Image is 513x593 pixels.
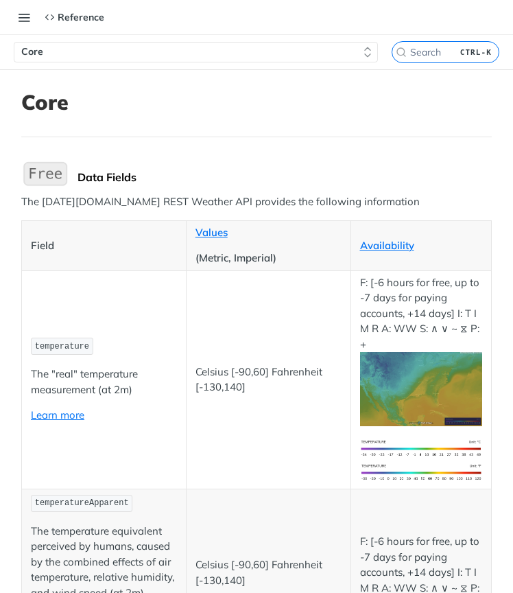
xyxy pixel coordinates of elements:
[31,367,177,397] p: The "real" temperature measurement (at 2m)
[360,239,414,252] a: Availability
[31,408,84,421] a: Learn more
[35,498,129,508] span: temperatureApparent
[21,194,492,210] p: The [DATE][DOMAIN_NAME] REST Weather API provides the following information
[21,90,69,115] h1: Core
[195,557,342,588] p: Celsius [-90,60] Fahrenheit [-130,140]
[360,382,483,395] span: Expand image
[360,275,483,426] p: F: [-6 hours for free, up to -7 days for paying accounts, +14 days] I: T I M R A: WW S: ∧ ∨ ~ ⧖ P: +
[77,170,492,184] div: Data Fields
[195,226,228,239] a: Values
[21,45,43,59] span: Core
[457,45,495,59] kbd: CTRL-K
[35,342,89,351] span: temperature
[396,47,407,58] svg: Search
[31,238,177,254] p: Field
[14,42,378,62] button: Core
[360,441,483,454] span: Expand image
[360,465,483,478] span: Expand image
[195,364,342,395] p: Celsius [-90,60] Fahrenheit [-130,140]
[14,7,34,27] button: Toggle navigation menu
[45,11,104,23] div: Reference
[195,251,342,266] p: (Metric, Imperial)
